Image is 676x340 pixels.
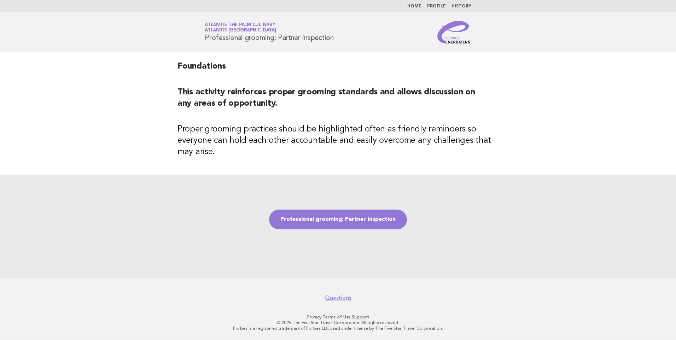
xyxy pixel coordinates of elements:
a: Profile [427,4,446,8]
h3: Proper grooming practices should be highlighted often as friendly reminders so everyone can hold ... [177,124,499,158]
a: Terms of Use [322,315,351,320]
h1: Professional grooming: Partner inspection [205,23,334,41]
p: © 2025 The Five Star Travel Corporation. All rights reserved. [122,320,554,326]
p: · · [122,314,554,320]
h2: Foundations [177,61,499,78]
p: Forbes is a registered trademark of Forbes LLC used under license by The Five Star Travel Corpora... [122,326,554,331]
img: Service Energizers [437,21,471,43]
a: History [451,4,471,8]
a: Home [407,4,421,8]
a: Questions [325,294,351,301]
a: Support [352,315,369,320]
span: Atlantis [GEOGRAPHIC_DATA] [205,28,276,33]
h2: This activity reinforces proper grooming standards and allows discussion on any areas of opportun... [177,87,499,115]
a: Privacy [307,315,321,320]
a: Atlantis The Palm CulinaryAtlantis [GEOGRAPHIC_DATA] [205,23,276,33]
a: Professional grooming: Partner inspection [269,210,407,229]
